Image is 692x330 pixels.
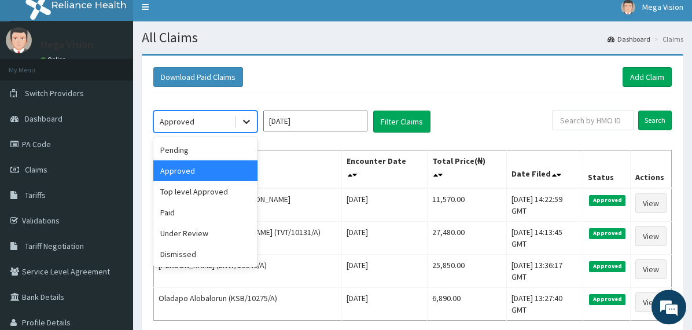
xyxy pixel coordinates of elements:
span: Tariff Negotiation [25,241,84,251]
button: Filter Claims [373,111,430,133]
td: 27,480.00 [428,222,507,255]
div: Top level Approved [153,181,257,202]
td: [DATE] 14:22:59 GMT [507,188,583,222]
td: 11,570.00 [428,188,507,222]
p: Mega Vision [41,39,93,50]
th: Total Price(₦) [428,151,507,189]
div: Paid [153,202,257,223]
div: Approved [160,116,194,127]
div: Dismissed [153,244,257,265]
input: Search by HMO ID [553,111,634,130]
input: Select Month and Year [263,111,367,131]
td: [PERSON_NAME] (LWW/10046/A) [154,255,342,288]
a: View [635,259,667,279]
td: [DATE] [342,288,428,321]
a: View [635,193,667,213]
td: 25,850.00 [428,255,507,288]
td: [DATE] 13:36:17 GMT [507,255,583,288]
div: Minimize live chat window [190,6,218,34]
h1: All Claims [142,30,683,45]
a: View [635,226,667,246]
a: Online [41,56,68,64]
td: [DATE] [342,188,428,222]
td: [DATE] [342,222,428,255]
button: Download Paid Claims [153,67,243,87]
a: Dashboard [608,34,650,44]
span: We're online! [67,94,160,211]
span: Mega Vision [642,2,683,12]
a: Add Claim [623,67,672,87]
td: [DATE] 13:27:40 GMT [507,288,583,321]
th: Encounter Date [342,151,428,189]
td: Oladapo Alobalorun (KSB/10275/A) [154,288,342,321]
span: Approved [589,261,625,272]
td: [DATE] 14:13:45 GMT [507,222,583,255]
div: Chat with us now [60,65,194,80]
li: Claims [651,34,683,44]
td: 6,890.00 [428,288,507,321]
textarea: Type your message and hit 'Enter' [6,213,220,254]
span: Claims [25,164,47,175]
div: Under Review [153,223,257,244]
span: Approved [589,195,625,206]
div: Pending [153,140,257,160]
img: User Image [6,27,32,53]
th: Status [583,151,631,189]
td: [DATE] [342,255,428,288]
span: Dashboard [25,113,62,124]
span: Approved [589,228,625,239]
span: Switch Providers [25,88,84,98]
span: Approved [589,294,625,305]
th: Actions [630,151,671,189]
div: Approved [153,160,257,181]
th: Date Filed [507,151,583,189]
a: View [635,292,667,312]
img: d_794563401_company_1708531726252_794563401 [21,58,47,87]
span: Tariffs [25,190,46,200]
input: Search [638,111,672,130]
